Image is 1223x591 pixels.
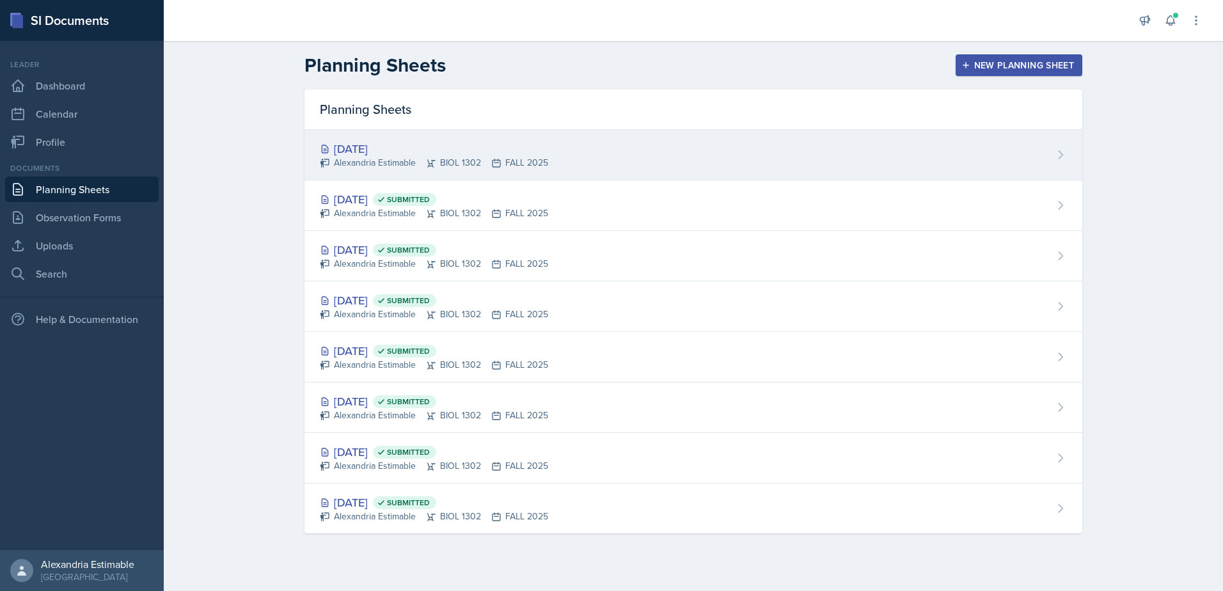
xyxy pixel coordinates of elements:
[320,393,548,410] div: [DATE]
[320,308,548,321] div: Alexandria Estimable BIOL 1302 FALL 2025
[320,342,548,359] div: [DATE]
[5,261,159,287] a: Search
[304,130,1082,180] a: [DATE] Alexandria EstimableBIOL 1302FALL 2025
[5,129,159,155] a: Profile
[387,346,430,356] span: Submitted
[304,54,446,77] h2: Planning Sheets
[320,292,548,309] div: [DATE]
[304,281,1082,332] a: [DATE] Submitted Alexandria EstimableBIOL 1302FALL 2025
[5,306,159,332] div: Help & Documentation
[320,459,548,473] div: Alexandria Estimable BIOL 1302 FALL 2025
[5,205,159,230] a: Observation Forms
[304,484,1082,533] a: [DATE] Submitted Alexandria EstimableBIOL 1302FALL 2025
[320,191,548,208] div: [DATE]
[320,156,548,169] div: Alexandria Estimable BIOL 1302 FALL 2025
[304,180,1082,231] a: [DATE] Submitted Alexandria EstimableBIOL 1302FALL 2025
[304,433,1082,484] a: [DATE] Submitted Alexandria EstimableBIOL 1302FALL 2025
[320,207,548,220] div: Alexandria Estimable BIOL 1302 FALL 2025
[304,90,1082,130] div: Planning Sheets
[320,140,548,157] div: [DATE]
[956,54,1082,76] button: New Planning Sheet
[387,397,430,407] span: Submitted
[5,162,159,174] div: Documents
[387,245,430,255] span: Submitted
[320,241,548,258] div: [DATE]
[387,295,430,306] span: Submitted
[387,447,430,457] span: Submitted
[304,231,1082,281] a: [DATE] Submitted Alexandria EstimableBIOL 1302FALL 2025
[304,332,1082,382] a: [DATE] Submitted Alexandria EstimableBIOL 1302FALL 2025
[41,558,134,571] div: Alexandria Estimable
[5,59,159,70] div: Leader
[41,571,134,583] div: [GEOGRAPHIC_DATA]
[5,73,159,98] a: Dashboard
[5,177,159,202] a: Planning Sheets
[5,233,159,258] a: Uploads
[387,498,430,508] span: Submitted
[320,409,548,422] div: Alexandria Estimable BIOL 1302 FALL 2025
[964,60,1074,70] div: New Planning Sheet
[387,194,430,205] span: Submitted
[320,510,548,523] div: Alexandria Estimable BIOL 1302 FALL 2025
[5,101,159,127] a: Calendar
[320,494,548,511] div: [DATE]
[304,382,1082,433] a: [DATE] Submitted Alexandria EstimableBIOL 1302FALL 2025
[320,358,548,372] div: Alexandria Estimable BIOL 1302 FALL 2025
[320,257,548,271] div: Alexandria Estimable BIOL 1302 FALL 2025
[320,443,548,461] div: [DATE]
